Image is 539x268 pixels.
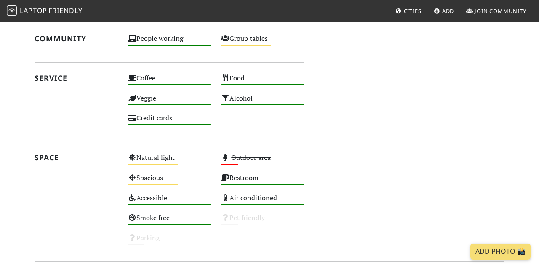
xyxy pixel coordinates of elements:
div: Natural light [123,151,216,172]
span: Join Community [475,7,526,15]
h2: Service [35,74,118,82]
a: LaptopFriendly LaptopFriendly [7,4,83,19]
img: LaptopFriendly [7,5,17,16]
div: Smoke free [123,212,216,232]
div: Spacious [123,172,216,192]
h2: Community [35,34,118,43]
div: Alcohol [216,92,310,112]
h2: Space [35,153,118,162]
a: Join Community [463,3,530,19]
div: Coffee [123,72,216,92]
div: Veggie [123,92,216,112]
a: Cities [392,3,425,19]
span: Cities [404,7,422,15]
div: Group tables [216,32,310,53]
span: Add [442,7,454,15]
div: People working [123,32,216,53]
a: Add [430,3,458,19]
span: Friendly [48,6,82,15]
div: Air conditioned [216,192,310,212]
div: Credit cards [123,112,216,132]
div: Food [216,72,310,92]
div: Restroom [216,172,310,192]
span: Laptop [20,6,47,15]
div: Parking [123,232,216,252]
div: Pet friendly [216,212,310,232]
s: Outdoor area [231,153,271,162]
div: Accessible [123,192,216,212]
